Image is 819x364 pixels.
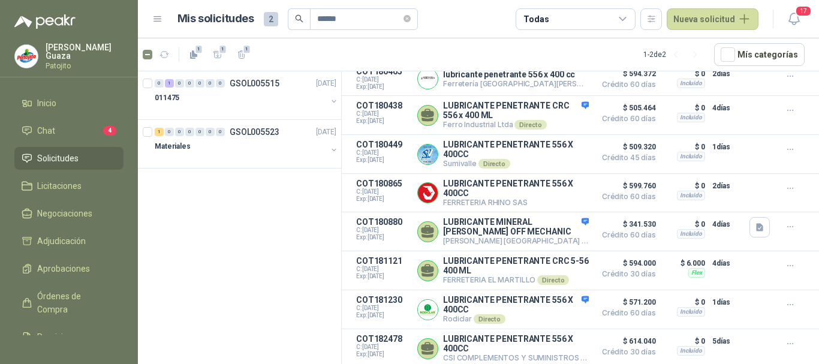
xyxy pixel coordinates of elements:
[663,101,705,115] p: $ 0
[165,79,174,88] div: 1
[356,195,410,203] span: Exp: [DATE]
[356,217,410,227] p: COT180880
[37,207,92,220] span: Negociaciones
[677,307,705,317] div: Incluido
[155,141,191,152] p: Materiales
[663,67,705,81] p: $ 0
[37,152,79,165] span: Solicitudes
[712,67,742,81] p: 2 días
[596,193,656,200] span: Crédito 60 días
[795,5,812,17] span: 17
[155,128,164,136] div: 1
[165,128,174,136] div: 0
[155,76,339,115] a: 0 1 0 0 0 0 0 GSOL005515[DATE] 011475
[195,44,203,54] span: 1
[155,92,179,104] p: 011475
[14,92,124,115] a: Inicio
[14,257,124,280] a: Aprobaciones
[356,334,410,344] p: COT182478
[37,330,82,344] span: Remisiones
[14,14,76,29] img: Logo peakr
[643,45,704,64] div: 1 - 2 de 2
[596,101,656,115] span: $ 505.464
[596,231,656,239] span: Crédito 60 días
[37,97,56,110] span: Inicio
[596,256,656,270] span: $ 594.000
[443,217,589,236] p: LUBRICANTE MINERAL [PERSON_NAME] OFF MECHANIC
[46,62,124,70] p: Patojito
[712,256,742,270] p: 4 días
[443,198,589,207] p: FERRETERIA RHINO SAS
[264,12,278,26] span: 2
[677,152,705,161] div: Incluido
[14,147,124,170] a: Solicitudes
[356,227,410,234] span: C: [DATE]
[677,346,705,356] div: Incluido
[663,256,705,270] p: $ 6.000
[712,179,742,193] p: 2 días
[356,83,410,91] span: Exp: [DATE]
[195,79,204,88] div: 0
[37,179,82,192] span: Licitaciones
[443,275,589,285] p: FERRETERIA EL MARTILLO
[596,154,656,161] span: Crédito 45 días
[443,295,589,314] p: LUBRICANTE PENETRANTE 556 X 400CC
[474,314,505,324] div: Directo
[443,314,589,324] p: Rodiclar
[155,125,339,163] a: 1 0 0 0 0 0 0 GSOL005523[DATE] Materiales
[443,79,589,88] p: Ferretería [GEOGRAPHIC_DATA][PERSON_NAME]
[356,312,410,319] span: Exp: [DATE]
[230,128,279,136] p: GSOL005523
[712,334,742,348] p: 5 días
[219,44,227,54] span: 1
[356,149,410,157] span: C: [DATE]
[15,45,38,68] img: Company Logo
[356,188,410,195] span: C: [DATE]
[514,120,546,130] div: Directo
[37,234,86,248] span: Adjudicación
[295,14,303,23] span: search
[443,179,589,198] p: LUBRICANTE PENETRANTE 556 X 400CC
[184,45,203,64] button: 1
[418,69,438,89] img: Company Logo
[185,128,194,136] div: 0
[175,128,184,136] div: 0
[103,126,116,136] span: 4
[596,140,656,154] span: $ 509.320
[175,79,184,88] div: 0
[677,79,705,88] div: Incluido
[404,15,411,22] span: close-circle
[712,217,742,231] p: 4 días
[443,101,589,120] p: LUBRICANTE PENETRANTE CRC 556 x 400 ML
[232,45,251,64] button: 1
[596,81,656,88] span: Crédito 60 días
[677,113,705,122] div: Incluido
[404,13,411,25] span: close-circle
[596,179,656,193] span: $ 599.760
[37,124,55,137] span: Chat
[596,67,656,81] span: $ 594.372
[712,295,742,309] p: 1 días
[596,309,656,317] span: Crédito 60 días
[14,326,124,348] a: Remisiones
[667,8,758,30] button: Nueva solicitud
[316,127,336,138] p: [DATE]
[316,78,336,89] p: [DATE]
[185,79,194,88] div: 0
[356,273,410,280] span: Exp: [DATE]
[356,179,410,188] p: COT180865
[356,295,410,305] p: COT181230
[677,229,705,239] div: Incluido
[418,145,438,164] img: Company Logo
[356,110,410,118] span: C: [DATE]
[243,44,251,54] span: 1
[356,140,410,149] p: COT180449
[596,115,656,122] span: Crédito 60 días
[356,118,410,125] span: Exp: [DATE]
[216,128,225,136] div: 0
[356,351,410,358] span: Exp: [DATE]
[663,217,705,231] p: $ 0
[14,119,124,142] a: Chat4
[596,348,656,356] span: Crédito 30 días
[537,275,569,285] div: Directo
